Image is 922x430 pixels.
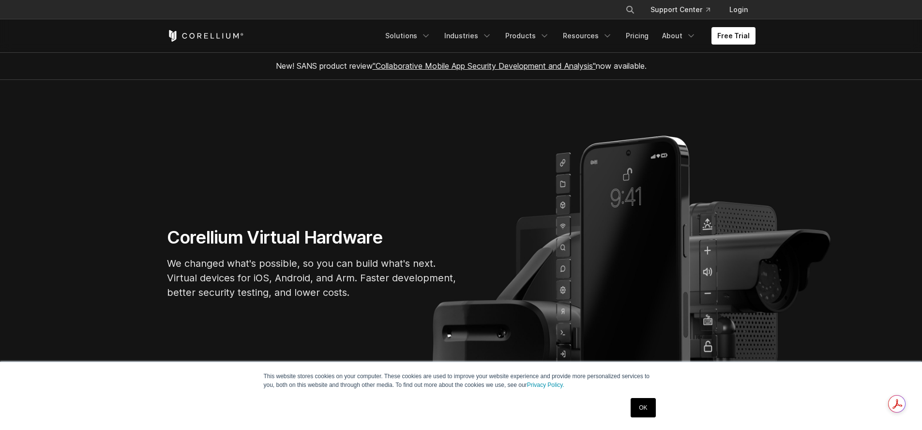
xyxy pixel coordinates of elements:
a: Solutions [379,27,437,45]
a: Corellium Home [167,30,244,42]
div: Navigation Menu [379,27,756,45]
a: "Collaborative Mobile App Security Development and Analysis" [373,61,596,71]
a: Resources [557,27,618,45]
a: OK [631,398,655,417]
div: Navigation Menu [614,1,756,18]
button: Search [621,1,639,18]
a: Free Trial [711,27,756,45]
a: Login [722,1,756,18]
a: Support Center [643,1,718,18]
h1: Corellium Virtual Hardware [167,227,457,248]
a: About [656,27,702,45]
a: Pricing [620,27,654,45]
span: New! SANS product review now available. [276,61,647,71]
p: We changed what's possible, so you can build what's next. Virtual devices for iOS, Android, and A... [167,256,457,300]
a: Products [499,27,555,45]
p: This website stores cookies on your computer. These cookies are used to improve your website expe... [264,372,659,389]
a: Privacy Policy. [527,382,564,388]
a: Industries [438,27,498,45]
